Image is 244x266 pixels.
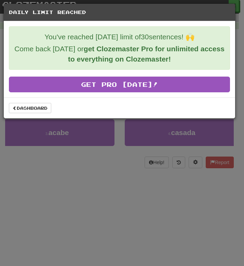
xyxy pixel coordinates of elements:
h5: Daily Limit Reached [9,9,230,16]
a: Dashboard [9,103,51,113]
strong: get Clozemaster Pro for unlimited access to everything on Clozemaster! [68,45,225,63]
p: Come back [DATE] or [14,44,225,64]
a: Get Pro [DATE]! [9,77,230,92]
p: You've reached [DATE] limit of 30 sentences! 🙌 [14,32,225,42]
